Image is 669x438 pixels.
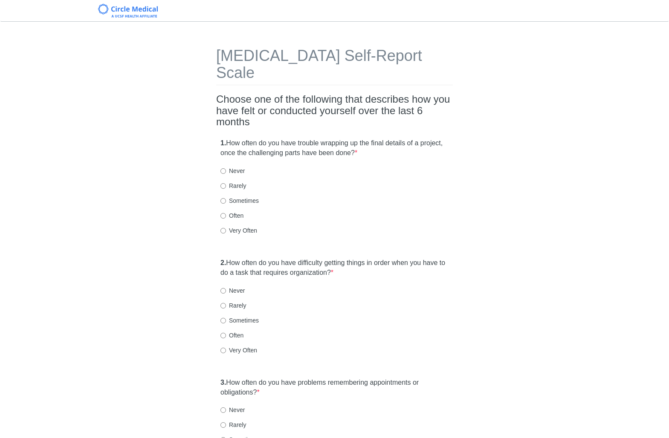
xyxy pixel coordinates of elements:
[220,228,226,233] input: Very Often
[220,301,246,310] label: Rarely
[220,333,226,338] input: Often
[216,47,453,85] h1: [MEDICAL_DATA] Self-Report Scale
[220,139,226,147] strong: 1.
[220,346,257,354] label: Very Often
[220,138,449,158] label: How often do you have trouble wrapping up the final details of a project, once the challenging pa...
[220,196,259,205] label: Sometimes
[220,286,245,295] label: Never
[220,211,243,220] label: Often
[98,4,158,17] img: Circle Medical Logo
[220,406,245,414] label: Never
[220,258,449,278] label: How often do you have difficulty getting things in order when you have to do a task that requires...
[220,348,226,353] input: Very Often
[220,259,226,266] strong: 2.
[220,288,226,294] input: Never
[220,331,243,340] label: Often
[220,167,245,175] label: Never
[220,198,226,204] input: Sometimes
[216,94,453,127] h2: Choose one of the following that describes how you have felt or conducted yourself over the last ...
[220,213,226,219] input: Often
[220,421,246,429] label: Rarely
[220,407,226,413] input: Never
[220,422,226,428] input: Rarely
[220,318,226,323] input: Sometimes
[220,379,226,386] strong: 3.
[220,226,257,235] label: Very Often
[220,168,226,174] input: Never
[220,182,246,190] label: Rarely
[220,316,259,325] label: Sometimes
[220,183,226,189] input: Rarely
[220,378,449,398] label: How often do you have problems remembering appointments or obligations?
[220,303,226,308] input: Rarely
